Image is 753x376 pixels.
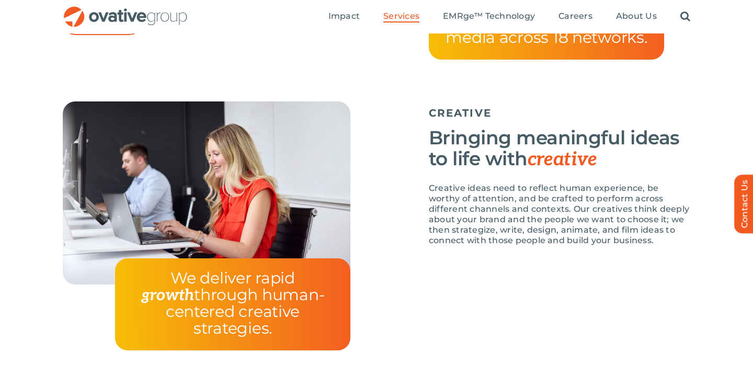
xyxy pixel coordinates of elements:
a: Services [383,11,419,22]
a: Impact [328,11,360,22]
span: creative [528,148,597,171]
a: OG_Full_horizontal_RGB [63,5,188,15]
span: through human-centered creative strategies. [166,285,325,338]
span: We deliver rapid [170,268,295,288]
a: Search [680,11,690,22]
p: Creative ideas need to reflect human experience, be worthy of attention, and be crafted to perfor... [429,183,690,246]
img: Media – Creative [63,101,350,284]
a: Careers [558,11,592,22]
span: Impact [328,11,360,21]
span: About Us [616,11,657,21]
a: EMRge™ Technology [443,11,535,22]
span: Services [383,11,419,21]
h5: CREATIVE [429,107,690,119]
h3: Bringing meaningful ideas to life with [429,127,690,170]
span: Careers [558,11,592,21]
a: About Us [616,11,657,22]
span: EMRge™ Technology [443,11,535,21]
span: growth [141,286,194,305]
